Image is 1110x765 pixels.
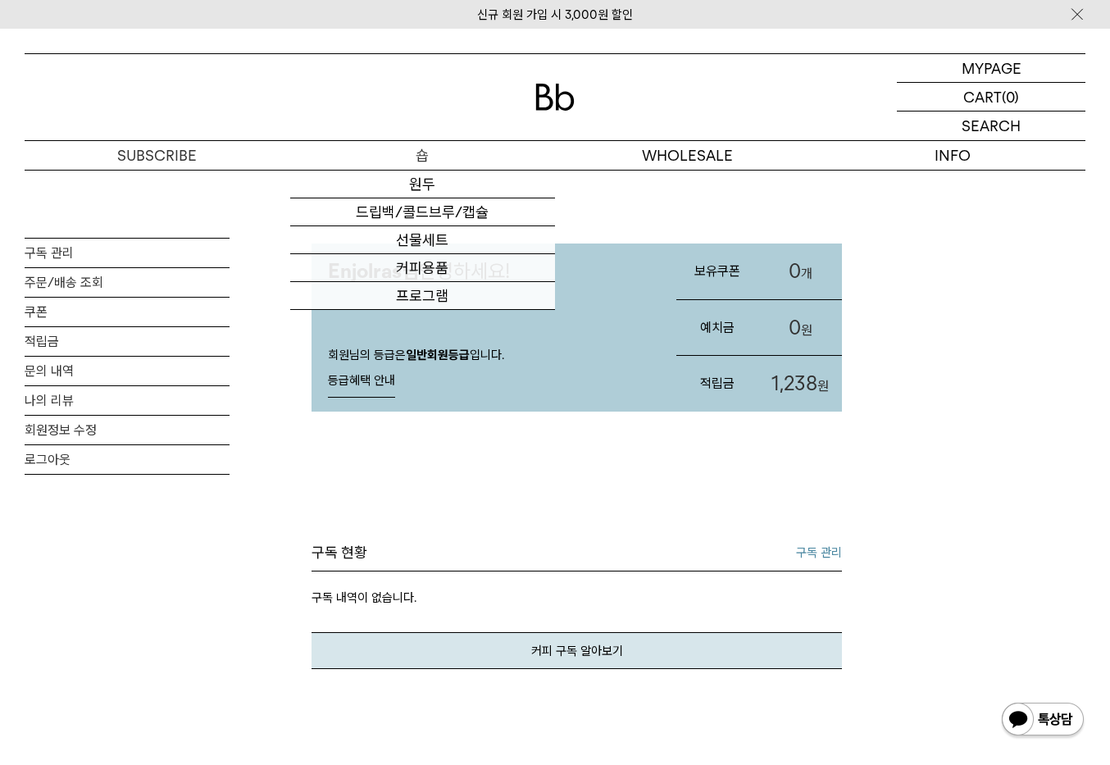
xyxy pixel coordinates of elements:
[25,416,230,444] a: 회원정보 수정
[25,386,230,415] a: 나의 리뷰
[555,141,821,170] p: WHOLESALE
[897,54,1085,83] a: MYPAGE
[25,327,230,356] a: 적립금
[963,83,1002,111] p: CART
[962,112,1021,140] p: SEARCH
[897,83,1085,112] a: CART (0)
[25,357,230,385] a: 문의 내역
[789,259,801,283] span: 0
[676,306,759,349] h3: 예치금
[25,141,290,170] a: SUBSCRIBE
[25,298,230,326] a: 쿠폰
[962,54,1021,82] p: MYPAGE
[1000,701,1085,740] img: 카카오톡 채널 1:1 채팅 버튼
[312,632,842,669] a: 커피 구독 알아보기
[290,141,556,170] a: 숍
[290,198,556,226] a: 드립백/콜드브루/캡슐
[290,171,556,198] a: 원두
[290,254,556,282] a: 커피용품
[290,226,556,254] a: 선물세트
[821,141,1086,170] p: INFO
[789,316,801,339] span: 0
[771,371,817,395] span: 1,238
[477,7,633,22] a: 신규 회원 가입 시 3,000원 할인
[312,543,367,562] h3: 구독 현황
[25,239,230,267] a: 구독 관리
[759,244,842,299] a: 0개
[676,249,759,293] h3: 보유쿠폰
[290,282,556,310] a: 프로그램
[25,268,230,297] a: 주문/배송 조회
[796,543,842,562] a: 구독 관리
[676,362,759,405] h3: 적립금
[759,356,842,412] a: 1,238원
[535,84,575,111] img: 로고
[1002,83,1019,111] p: (0)
[759,300,842,356] a: 0원
[328,365,395,398] a: 등급혜택 안내
[406,348,470,362] strong: 일반회원등급
[25,445,230,474] a: 로그아웃
[312,571,842,632] p: 구독 내역이 없습니다.
[312,331,660,412] div: 회원님의 등급은 입니다.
